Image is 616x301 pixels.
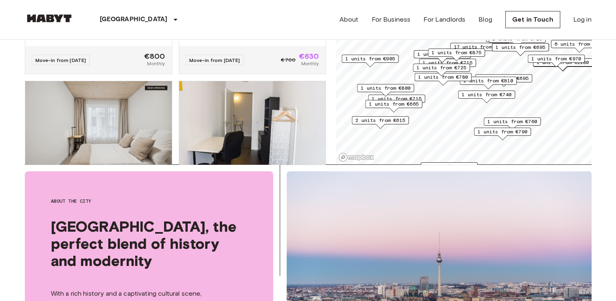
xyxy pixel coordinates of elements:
span: 1 units from €810 [463,77,513,84]
a: About [340,15,359,24]
span: Monthly [147,60,165,67]
span: €700 [281,56,296,64]
span: About the city [51,197,247,205]
span: Move-in from [DATE] [35,57,86,63]
span: €800 [144,53,165,60]
div: Map marker [413,64,470,76]
span: 1 units from €725 [417,64,466,71]
div: Map marker [357,84,414,97]
div: Map marker [475,74,532,87]
span: 1 units from €620 [424,163,474,170]
div: Map marker [486,34,543,46]
div: Map marker [421,162,478,175]
img: Marketing picture of unit DE-01-477-036-01 [25,81,172,179]
div: Map marker [489,35,546,47]
div: Map marker [342,55,399,67]
span: 1 units from €780 [418,73,468,81]
div: Map marker [414,50,471,63]
span: 1 units from €835 [417,51,467,58]
div: Map marker [484,117,541,130]
img: Habyt [25,14,74,22]
div: Map marker [450,43,510,55]
span: [GEOGRAPHIC_DATA], the perfect blend of history and modernity [51,218,247,269]
div: Map marker [528,55,585,67]
a: Get in Touch [505,11,560,28]
a: Blog [478,15,492,24]
span: 1 units from €970 [531,55,581,62]
div: Map marker [414,73,471,86]
span: 1 units from €1280 [536,59,589,66]
a: For Business [371,15,410,24]
span: 1 units from €905 [345,55,395,62]
span: 2 units from €615 [355,117,405,124]
div: Map marker [428,49,485,61]
a: For Landlords [423,15,465,24]
span: 1 units from €790 [478,128,527,135]
span: 1 units from €665 [369,100,419,108]
a: Log in [573,15,592,24]
span: 1 units from €740 [462,91,511,98]
a: Marketing picture of unit DE-01-302-014-01Previous imagePrevious imagePrivate room[PERSON_NAME][S... [179,81,326,255]
div: Map marker [458,91,515,103]
img: Marketing picture of unit DE-01-302-014-01 [179,81,326,179]
span: 1 units from €695 [495,44,545,51]
span: Move-in from [DATE] [189,57,240,63]
div: Map marker [474,128,531,140]
div: Map marker [419,59,476,71]
span: 17 units from €720 [454,43,506,51]
span: 1 units from €800 [361,84,410,92]
span: €630 [299,53,319,60]
div: Map marker [551,40,608,53]
div: Map marker [368,95,425,107]
a: Marketing picture of unit DE-01-477-036-01Previous imagePrevious imagePrivate roomSickingenstrass... [25,81,172,255]
div: Map marker [352,116,409,129]
span: 1 units from €715 [423,59,472,66]
a: Mapbox logo [338,153,374,162]
span: 1 units from €715 [372,95,421,102]
span: 1 units from €760 [487,118,537,125]
div: Map marker [365,100,422,113]
div: Map marker [492,43,549,56]
p: [GEOGRAPHIC_DATA] [100,15,168,24]
span: 6 units from €645 [555,40,604,48]
span: 1 units from €875 [432,49,481,56]
div: Map marker [460,77,517,89]
span: Monthly [301,60,319,67]
span: 2 units from €695 [479,75,528,82]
